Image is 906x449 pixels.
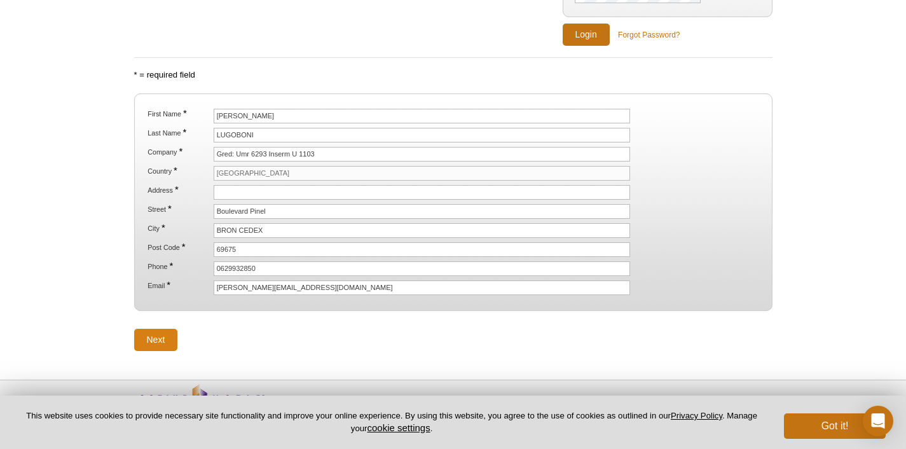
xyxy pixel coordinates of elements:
label: Company [146,147,211,156]
input: Login [563,24,610,46]
img: Active Motif, [128,380,274,432]
label: Post Code [146,242,211,252]
label: City [146,223,211,233]
label: Street [146,204,211,214]
label: Phone [146,261,211,271]
label: Address [146,185,211,195]
label: Email [146,280,211,290]
button: Got it! [784,413,886,439]
a: Forgot Password? [618,29,680,41]
button: cookie settings [367,422,430,433]
p: * = required field [134,69,772,81]
label: Last Name [146,128,211,137]
a: Privacy Policy [671,411,722,420]
p: This website uses cookies to provide necessary site functionality and improve your online experie... [20,410,763,434]
label: First Name [146,109,211,118]
input: Next [134,329,178,351]
label: Country [146,166,211,176]
div: Open Intercom Messenger [863,406,893,436]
